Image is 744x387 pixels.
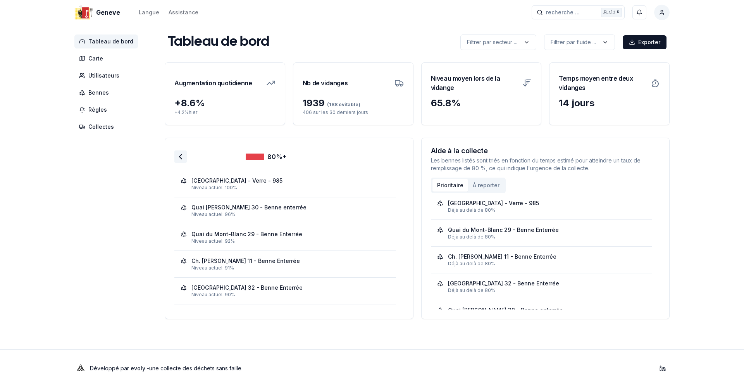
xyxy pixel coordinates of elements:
[181,230,390,244] a: Quai du Mont-Blanc 29 - Benne EnterréeNiveau actuel: 92%
[448,253,556,261] div: Ch. [PERSON_NAME] 11 - Benne Enterrée
[191,177,282,185] div: [GEOGRAPHIC_DATA] - Verre - 985
[88,72,119,79] span: Utilisateurs
[191,265,390,271] div: Niveau actuel: 91%
[437,226,646,240] a: Quai du Mont-Blanc 29 - Benne EnterréeDéjà au delà de 80%
[96,8,120,17] span: Geneve
[623,35,666,49] button: Exporter
[191,292,390,298] div: Niveau actuel: 90%
[532,5,625,19] button: recherche ...Ctrl+K
[191,284,303,292] div: [GEOGRAPHIC_DATA] 32 - Benne Enterrée
[437,199,646,213] a: [GEOGRAPHIC_DATA] - Verre - 985Déjà au delà de 80%
[559,97,660,109] div: 14 jours
[431,72,518,94] h3: Niveau moyen lors de la vidange
[303,109,404,116] p: 406 sur les 30 derniers jours
[191,185,390,191] div: Niveau actuel: 100%
[139,9,159,16] div: Langue
[467,38,517,46] p: Filtrer par secteur ...
[181,204,390,218] a: Quai [PERSON_NAME] 30 - Benne enterréeNiveau actuel: 96%
[168,35,269,50] h1: Tableau de bord
[303,72,348,94] h3: Nb de vidanges
[460,35,536,50] button: label
[88,55,103,62] span: Carte
[303,97,404,109] div: 1939
[431,147,660,154] h3: Aide à la collecte
[191,211,390,218] div: Niveau actuel: 96%
[88,38,133,45] span: Tableau de bord
[88,106,107,114] span: Règles
[544,35,615,50] button: label
[448,280,559,287] div: [GEOGRAPHIC_DATA] 32 - Benne Enterrée
[191,230,302,238] div: Quai du Mont-Blanc 29 - Benne Enterrée
[448,287,646,294] div: Déjà au delà de 80%
[181,177,390,191] a: [GEOGRAPHIC_DATA] - Verre - 985Niveau actuel: 100%
[74,52,141,66] a: Carte
[448,306,563,314] div: Quai [PERSON_NAME] 30 - Benne enterrée
[88,89,109,97] span: Bennes
[432,179,468,192] button: Prioritaire
[74,103,141,117] a: Règles
[437,253,646,267] a: Ch. [PERSON_NAME] 11 - Benne EnterréeDéjà au delà de 80%
[431,157,660,172] p: Les bennes listés sont triés en fonction du temps estimé pour atteindre un taux de remplissage de...
[546,9,580,16] span: recherche ...
[551,38,596,46] p: Filtrer par fluide ...
[448,207,646,213] div: Déjà au delà de 80%
[431,97,532,109] div: 65.8 %
[448,261,646,267] div: Déjà au delà de 80%
[191,257,300,265] div: Ch. [PERSON_NAME] 11 - Benne Enterrée
[74,86,141,100] a: Bennes
[181,257,390,271] a: Ch. [PERSON_NAME] 11 - Benne EnterréeNiveau actuel: 91%
[74,362,87,375] img: Evoly Logo
[448,226,559,234] div: Quai du Mont-Blanc 29 - Benne Enterrée
[74,3,93,22] img: Geneve Logo
[174,109,276,116] p: + 4.2 % hier
[90,363,243,374] p: Développé par - une collecte des déchets sans faille .
[325,102,360,107] span: (188 évitable)
[437,306,646,320] a: Quai [PERSON_NAME] 30 - Benne enterrée
[74,120,141,134] a: Collectes
[88,123,114,131] span: Collectes
[559,72,646,94] h3: Temps moyen entre deux vidanges
[437,280,646,294] a: [GEOGRAPHIC_DATA] 32 - Benne EnterréeDéjà au delà de 80%
[191,238,390,244] div: Niveau actuel: 92%
[448,199,539,207] div: [GEOGRAPHIC_DATA] - Verre - 985
[181,284,390,298] a: [GEOGRAPHIC_DATA] 32 - Benne EnterréeNiveau actuel: 90%
[468,179,504,192] button: À reporter
[174,72,252,94] h3: Augmentation quotidienne
[174,97,276,109] div: + 8.6 %
[246,152,286,161] div: 80%+
[74,8,123,17] a: Geneve
[169,8,198,17] a: Assistance
[139,8,159,17] button: Langue
[191,204,307,211] div: Quai [PERSON_NAME] 30 - Benne enterrée
[74,35,141,48] a: Tableau de bord
[74,69,141,83] a: Utilisateurs
[448,234,646,240] div: Déjà au delà de 80%
[131,365,145,371] a: evoly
